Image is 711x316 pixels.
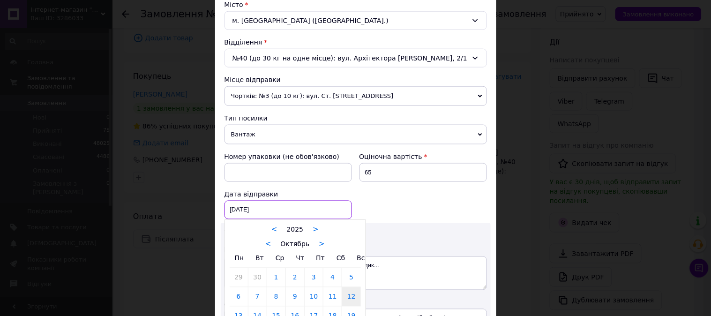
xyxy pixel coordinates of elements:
a: 11 [323,287,342,306]
a: 7 [248,287,267,306]
span: Октябрь [281,241,310,248]
a: 12 [342,287,360,306]
a: 5 [342,268,360,287]
span: Сб [337,255,345,262]
span: Чт [296,255,305,262]
span: Ср [276,255,284,262]
a: 1 [267,268,285,287]
a: 10 [305,287,323,306]
a: 4 [323,268,342,287]
a: < [265,240,271,248]
span: Вт [255,255,264,262]
a: 3 [305,268,323,287]
a: 9 [286,287,304,306]
span: Вс [357,255,365,262]
span: Пн [235,255,244,262]
a: < [271,226,277,234]
a: 8 [267,287,285,306]
a: > [319,240,325,248]
span: 2025 [287,226,304,233]
a: 30 [248,268,267,287]
a: 6 [230,287,248,306]
a: 29 [230,268,248,287]
a: > [313,226,319,234]
span: Пт [316,255,325,262]
a: 2 [286,268,304,287]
